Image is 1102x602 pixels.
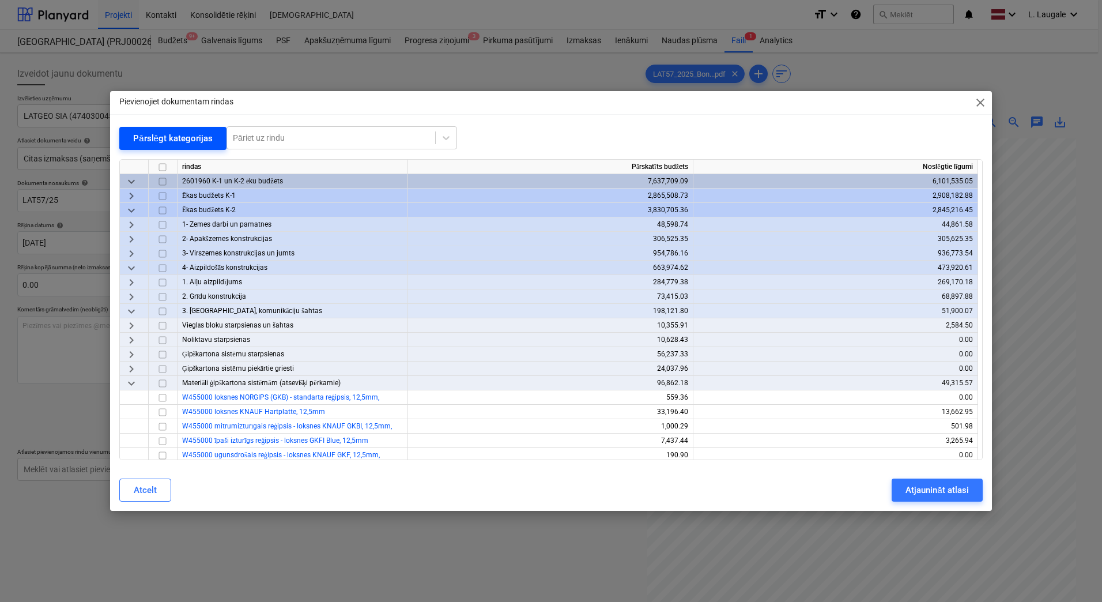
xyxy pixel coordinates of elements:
[698,318,973,333] div: 2,584.50
[182,177,283,185] span: 2601960 K-1 un K-2 ēku budžets
[178,160,408,174] div: rindas
[698,347,973,362] div: 0.00
[1044,547,1102,602] iframe: Chat Widget
[124,247,138,261] span: keyboard_arrow_right
[119,479,171,502] button: Atcelt
[124,319,138,333] span: keyboard_arrow_right
[182,422,392,430] a: W455000 mitrumizturīgais reģipsis - loksnes KNAUF GKBI, 12,5mm,
[413,362,688,376] div: 24,037.96
[413,174,688,189] div: 7,637,709.09
[698,434,973,448] div: 3,265.94
[124,290,138,304] span: keyboard_arrow_right
[892,479,982,502] button: Atjaunināt atlasi
[973,96,987,110] span: close
[134,483,157,498] div: Atcelt
[413,275,688,289] div: 284,779.38
[413,405,688,419] div: 33,196.40
[698,304,973,318] div: 51,900.07
[124,362,138,376] span: keyboard_arrow_right
[413,333,688,347] div: 10,628.43
[124,232,138,246] span: keyboard_arrow_right
[119,127,227,150] button: Pārslēgt kategorijas
[698,261,973,275] div: 473,920.61
[182,364,294,373] span: Ģipškartona sistēmu piekārtie griesti
[182,393,379,401] a: W455000 loksnes NORGIPS (GKB) - standarta reģipsis, 12,5mm,
[698,174,973,189] div: 6,101,535.05
[413,289,688,304] div: 73,415.03
[698,333,973,347] div: 0.00
[124,261,138,275] span: keyboard_arrow_down
[413,390,688,405] div: 559.36
[182,220,271,228] span: 1- Zemes darbi un pamatnes
[698,419,973,434] div: 501.98
[413,246,688,261] div: 954,786.16
[124,218,138,232] span: keyboard_arrow_right
[119,96,233,108] p: Pievienojiet dokumentam rindas
[905,483,968,498] div: Atjaunināt atlasi
[182,307,322,315] span: 3. Starpsienas, komunikāciju šahtas
[698,189,973,203] div: 2,908,182.88
[413,304,688,318] div: 198,121.80
[413,376,688,390] div: 96,862.18
[182,321,293,329] span: Vieglās bloku starpsienas un šahtas
[413,217,688,232] div: 48,598.74
[124,333,138,347] span: keyboard_arrow_right
[698,246,973,261] div: 936,773.54
[698,390,973,405] div: 0.00
[124,175,138,189] span: keyboard_arrow_down
[698,275,973,289] div: 269,170.18
[182,408,325,416] a: W455000 loksnes KNAUF Hartplatte, 12,5mm
[182,451,380,459] a: W455000 ugunsdrošais reģipsis - loksnes KNAUF GKF, 12,5mm,
[182,191,236,200] span: Ēkas budžets K-1
[413,419,688,434] div: 1,000.29
[408,160,693,174] div: Pārskatīts budžets
[413,261,688,275] div: 663,974.62
[698,217,973,232] div: 44,861.58
[413,189,688,203] div: 2,865,508.73
[698,203,973,217] div: 2,845,216.45
[413,318,688,333] div: 10,355.91
[182,379,341,387] span: Materiāli ģipškartona sistēmām (atsevišķi pērkamie)
[413,347,688,362] div: 56,237.33
[182,292,246,300] span: 2. Grīdu konstrukcija
[124,189,138,203] span: keyboard_arrow_right
[124,348,138,362] span: keyboard_arrow_right
[182,249,295,257] span: 3- Virszemes konstrukcijas un jumts
[698,289,973,304] div: 68,897.88
[133,131,213,146] div: Pārslēgt kategorijas
[182,235,272,243] span: 2- Apakšzemes konstrukcijas
[124,304,138,318] span: keyboard_arrow_down
[698,405,973,419] div: 13,662.95
[124,204,138,217] span: keyboard_arrow_down
[124,377,138,390] span: keyboard_arrow_down
[413,434,688,448] div: 7,437.44
[413,232,688,246] div: 306,525.35
[698,362,973,376] div: 0.00
[693,160,978,174] div: Noslēgtie līgumi
[182,350,284,358] span: Ģipškartona sistēmu starpsienas
[698,448,973,462] div: 0.00
[182,206,236,214] span: Ēkas budžets K-2
[413,448,688,462] div: 190.90
[182,278,242,286] span: 1. Aiļu aizpildījums
[698,376,973,390] div: 49,315.57
[182,264,267,272] span: 4- Aizpildošās konstrukcijas
[698,232,973,246] div: 305,625.35
[182,437,368,445] a: W455000 īpaši izturīgs reģipsis - loksnes GKFI Blue, 12,5mm
[413,203,688,217] div: 3,830,705.36
[182,336,250,344] span: Noliktavu starpsienas
[124,276,138,289] span: keyboard_arrow_right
